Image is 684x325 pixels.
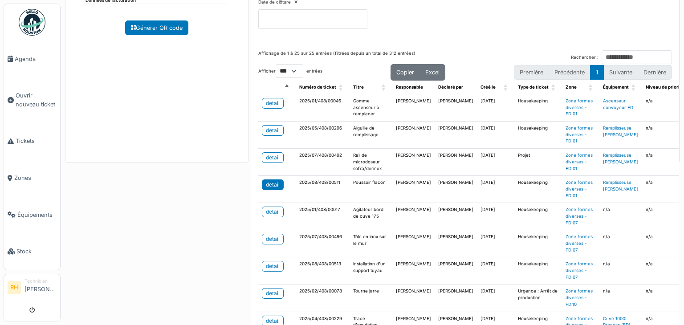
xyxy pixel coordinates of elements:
a: Zone formes diverses - FD.07 [566,261,593,279]
span: Titre [353,85,364,89]
span: Excel [425,69,440,76]
td: [DATE] [477,203,514,230]
td: Urgence : Arrêt de production [514,284,562,312]
td: [PERSON_NAME] [435,94,477,122]
td: [DATE] [477,149,514,176]
a: Remplisseuse [PERSON_NAME] [603,180,638,191]
td: Housekeeping [514,176,562,203]
td: Housekeeping [514,230,562,257]
a: detail [262,98,284,109]
div: detail [266,317,280,325]
td: [PERSON_NAME] [435,257,477,284]
td: 2025/01/408/00017 [296,203,350,230]
td: [PERSON_NAME] [392,149,435,176]
span: Créé le [480,85,496,89]
div: detail [266,181,280,189]
div: detail [266,126,280,134]
td: [PERSON_NAME] [392,176,435,203]
td: Housekeeping [514,122,562,149]
td: [DATE] [477,284,514,312]
td: Projet [514,149,562,176]
span: Déclaré par [438,85,463,89]
span: Copier [396,69,414,76]
li: RH [8,281,21,294]
div: detail [266,289,280,297]
td: Agitateur bord de cuve 175 [350,203,392,230]
a: Ascenseur convoyeur FD [603,98,633,110]
a: Zone formes diverses - FD.01 [566,153,593,171]
td: installation d'un support tuyau [350,257,392,284]
label: Rechercher : [571,54,598,61]
td: [PERSON_NAME] [392,284,435,312]
button: Excel [419,64,445,81]
nav: pagination [514,65,672,80]
a: detail [262,234,284,244]
td: n/a [599,203,642,230]
a: Zone formes diverses - FD.07 [566,234,593,252]
td: [DATE] [477,176,514,203]
td: 2025/05/408/00296 [296,122,350,149]
td: Gomme ascenseur à remplacer [350,94,392,122]
td: [PERSON_NAME] [392,230,435,257]
a: Zone formes diverses - FD.01 [566,98,593,116]
span: Type de ticket [518,85,549,89]
a: detail [262,261,284,272]
td: [DATE] [477,257,514,284]
td: [DATE] [477,94,514,122]
select: Afficherentrées [276,64,303,78]
div: detail [266,235,280,243]
td: [PERSON_NAME] [435,284,477,312]
td: [DATE] [477,122,514,149]
span: Équipements [17,211,57,219]
a: Remplisseuse [PERSON_NAME] [603,126,638,137]
div: detail [266,262,280,270]
td: 2025/08/408/00513 [296,257,350,284]
td: [PERSON_NAME] [435,149,477,176]
a: Agenda [4,41,60,77]
a: Zones [4,159,60,196]
button: Copier [391,64,420,81]
span: Zone [566,85,577,89]
td: [PERSON_NAME] [435,230,477,257]
button: 1 [590,65,604,80]
span: Zones [14,174,57,182]
td: [PERSON_NAME] [435,176,477,203]
td: Rail de microdoseur sofra/derinox [350,149,392,176]
a: Équipements [4,196,60,233]
div: Technicien [24,278,57,284]
span: Agenda [15,55,57,63]
td: Housekeeping [514,203,562,230]
span: Type de ticket: Activate to sort [551,81,557,94]
td: Tourne jarre [350,284,392,312]
span: Zone: Activate to sort [589,81,594,94]
a: Zone formes diverses - FD.01 [566,180,593,198]
a: detail [262,152,284,163]
td: Housekeeping [514,94,562,122]
td: [PERSON_NAME] [435,122,477,149]
li: [PERSON_NAME] [24,278,57,297]
td: [PERSON_NAME] [392,203,435,230]
span: Numéro de ticket: Activate to sort [339,81,344,94]
a: Remplisseuse [PERSON_NAME] [603,153,638,164]
span: Numéro de ticket [299,85,336,89]
td: Housekeeping [514,257,562,284]
span: Ouvrir nouveau ticket [16,91,57,108]
a: Ouvrir nouveau ticket [4,77,60,123]
td: Poussoir flacon [350,176,392,203]
td: [PERSON_NAME] [392,257,435,284]
td: Aiguille de remplissage [350,122,392,149]
div: detail [266,99,280,107]
td: 2025/07/408/00496 [296,230,350,257]
a: detail [262,179,284,190]
label: Afficher entrées [258,64,322,78]
a: Zone formes diverses - FD.10 [566,288,593,306]
td: 2025/02/408/00078 [296,284,350,312]
span: Stock [16,247,57,256]
img: Badge_color-CXgf-gQk.svg [19,9,45,36]
a: Générer QR code [125,20,188,35]
td: [PERSON_NAME] [392,94,435,122]
a: Stock [4,233,60,270]
td: Tôle en inox sur le mur [350,230,392,257]
a: detail [262,288,284,299]
span: Équipement: Activate to sort [631,81,637,94]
